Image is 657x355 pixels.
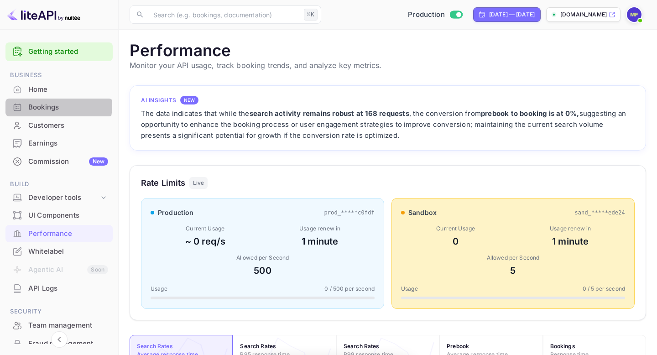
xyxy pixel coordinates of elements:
[28,193,99,203] div: Developer tools
[28,246,108,257] div: Whitelabel
[266,235,375,248] div: 1 minute
[447,343,469,350] strong: Prebook
[28,229,108,239] div: Performance
[516,235,626,248] div: 1 minute
[7,7,80,22] img: LiteAPI logo
[5,153,113,170] a: CommissionNew
[324,285,375,293] span: 0 / 500 per second
[5,207,113,224] a: UI Components
[28,210,108,221] div: UI Components
[5,99,113,115] a: Bookings
[240,343,276,350] strong: Search Rates
[5,42,113,61] div: Getting started
[141,96,177,104] h4: AI Insights
[28,102,108,113] div: Bookings
[481,109,579,118] strong: prebook to booking is at 0%,
[28,138,108,149] div: Earnings
[5,117,113,134] a: Customers
[189,177,208,189] div: Live
[151,224,260,233] div: Current Usage
[401,285,418,293] span: Usage
[5,225,113,243] div: Performance
[5,243,113,260] a: Whitelabel
[5,179,113,189] span: Build
[5,280,113,297] a: API Logs
[489,10,535,19] div: [DATE] — [DATE]
[401,235,511,248] div: 0
[344,343,380,350] strong: Search Rates
[266,224,375,233] div: Usage renew in
[158,208,194,217] span: production
[180,96,198,104] div: NEW
[28,339,108,349] div: Fraud management
[401,254,625,262] div: Allowed per Second
[141,108,635,141] div: The data indicates that while the , the conversion from suggesting an opportunity to enhance the ...
[141,177,186,189] h3: Rate Limits
[5,225,113,242] a: Performance
[51,331,68,348] button: Collapse navigation
[28,120,108,131] div: Customers
[583,285,625,293] span: 0 / 5 per second
[5,99,113,116] div: Bookings
[151,285,167,293] span: Usage
[401,224,511,233] div: Current Usage
[130,60,646,71] p: Monitor your API usage, track booking trends, and analyze key metrics.
[250,109,409,118] strong: search activity remains robust at 168 requests
[5,280,113,298] div: API Logs
[137,343,173,350] strong: Search Rates
[28,84,108,95] div: Home
[5,135,113,151] a: Earnings
[5,153,113,171] div: CommissionNew
[408,10,445,20] span: Production
[401,264,625,277] div: 5
[5,81,113,98] a: Home
[5,307,113,317] span: Security
[550,343,575,350] strong: Bookings
[5,335,113,353] div: Fraud management
[5,190,113,206] div: Developer tools
[408,208,437,217] span: sandbox
[151,235,260,248] div: ~ 0 req/s
[28,47,108,57] a: Getting started
[151,254,375,262] div: Allowed per Second
[304,9,318,21] div: ⌘K
[5,117,113,135] div: Customers
[5,317,113,334] a: Team management
[28,283,108,294] div: API Logs
[5,70,113,80] span: Business
[5,81,113,99] div: Home
[516,224,626,233] div: Usage renew in
[404,10,466,20] div: Switch to Sandbox mode
[28,157,108,167] div: Commission
[5,207,113,224] div: UI Components
[148,5,300,24] input: Search (e.g. bookings, documentation)
[89,157,108,166] div: New
[560,10,607,19] p: [DOMAIN_NAME]
[151,264,375,277] div: 500
[28,320,108,331] div: Team management
[627,7,641,22] img: mohamed faried
[5,243,113,261] div: Whitelabel
[5,335,113,352] a: Fraud management
[5,317,113,334] div: Team management
[130,41,646,60] h1: Performance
